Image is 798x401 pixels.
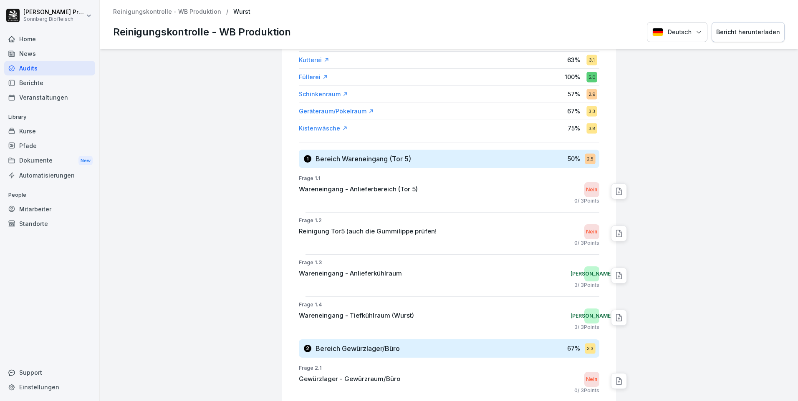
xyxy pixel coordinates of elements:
div: Support [4,365,95,380]
a: Kutterei [299,56,329,64]
h3: Bereich Wareneingang (Tor 5) [316,154,411,163]
a: Einstellungen [4,380,95,394]
div: 3.3 [585,343,595,353]
div: New [78,156,93,165]
p: 0 / 3 Points [574,239,599,247]
p: Library [4,110,95,124]
p: 50 % [568,154,580,163]
p: / [226,8,228,15]
p: 63 % [567,55,580,64]
p: 67 % [567,107,580,115]
a: Veranstaltungen [4,90,95,105]
p: 0 / 3 Points [574,387,599,394]
a: Füllerei [299,73,328,81]
a: News [4,46,95,61]
div: 3.8 [586,123,597,133]
div: Bericht herunterladen [716,28,780,37]
p: People [4,188,95,202]
p: Wurst [233,8,250,15]
p: Wareneingang - Tiefkühlraum (Wurst) [299,311,414,321]
p: 0 / 3 Points [574,197,599,205]
p: Reinigungskontrolle - WB Produktion [113,25,291,40]
a: Schinkenraum [299,90,348,98]
a: Berichte [4,75,95,90]
img: Deutsch [652,28,663,36]
a: DokumenteNew [4,153,95,168]
p: Reinigung Tor5 (auch die Gummilippe prüfen! [299,227,437,236]
div: [PERSON_NAME] [584,266,599,281]
p: Sonnberg Biofleisch [23,16,84,22]
div: Nein [584,182,599,197]
p: Gewürzlager - Gewürzraum/Büro [299,374,400,384]
a: Kurse [4,124,95,138]
p: Frage 1.4 [299,301,599,308]
p: 3 / 3 Points [574,323,599,331]
div: [PERSON_NAME] [584,308,599,323]
div: 3.1 [586,55,597,65]
a: Kistenwäsche [299,124,348,133]
a: Automatisierungen [4,168,95,183]
p: 67 % [567,344,580,353]
div: Dokumente [4,153,95,168]
a: Reinigungskontrolle - WB Produktion [113,8,221,15]
a: Audits [4,61,95,75]
button: Bericht herunterladen [712,22,785,43]
div: 1 [304,155,311,163]
div: 2.5 [585,153,595,164]
p: Frage 1.3 [299,259,599,266]
p: Frage 2.1 [299,364,599,372]
button: Language [647,22,707,43]
a: Mitarbeiter [4,202,95,216]
p: Frage 1.2 [299,217,599,224]
div: Nein [584,224,599,239]
div: 2.9 [586,89,597,99]
div: 2 [304,345,311,352]
p: Wareneingang - Anlieferkühlraum [299,269,402,278]
a: Geräteraum/Pökelraum [299,107,374,115]
a: Standorte [4,216,95,231]
div: 5.0 [586,72,597,82]
a: Home [4,32,95,46]
p: 100 % [565,73,580,81]
p: Wareneingang - Anlieferbereich (Tor 5) [299,185,418,194]
div: 3.3 [586,106,597,116]
p: 57 % [568,90,580,98]
a: Pfade [4,138,95,153]
p: 3 / 3 Points [574,281,599,289]
p: [PERSON_NAME] Preßlauer [23,9,84,16]
h3: Bereich Gewürzlager/Büro [316,344,400,353]
p: Deutsch [667,28,692,37]
p: 75 % [568,124,580,133]
p: Frage 1.1 [299,175,599,182]
div: Nein [584,372,599,387]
